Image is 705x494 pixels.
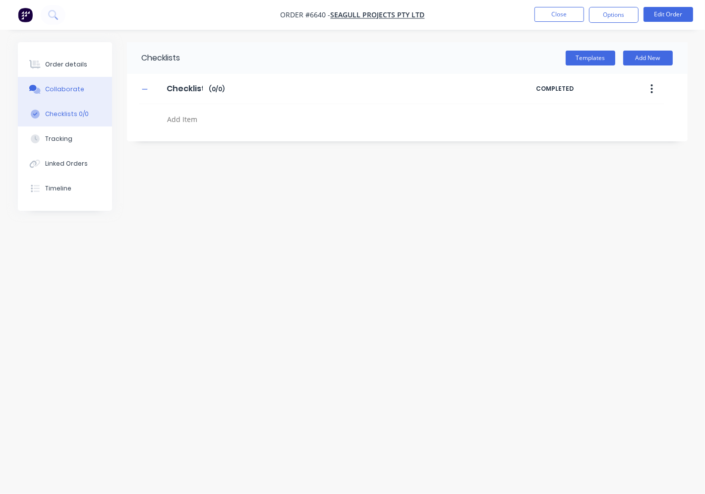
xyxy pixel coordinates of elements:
div: Order details [45,60,87,69]
button: Timeline [18,176,112,201]
input: Enter Checklist name [161,81,209,96]
button: Templates [566,51,615,65]
div: Linked Orders [45,159,88,168]
div: Timeline [45,184,71,193]
button: Tracking [18,126,112,151]
button: Collaborate [18,77,112,102]
button: Close [534,7,584,22]
button: Linked Orders [18,151,112,176]
div: Checklists [127,42,180,74]
div: Collaborate [45,85,84,94]
span: Order #6640 - [281,10,331,20]
button: Add New [623,51,673,65]
span: ( 0 / 0 ) [209,85,225,94]
button: Order details [18,52,112,77]
img: Factory [18,7,33,22]
span: COMPLETED [536,84,620,93]
a: Seagull Projects Pty Ltd [331,10,425,20]
button: Edit Order [644,7,693,22]
div: Tracking [45,134,72,143]
button: Checklists 0/0 [18,102,112,126]
button: Options [589,7,639,23]
div: Checklists 0/0 [45,110,89,119]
